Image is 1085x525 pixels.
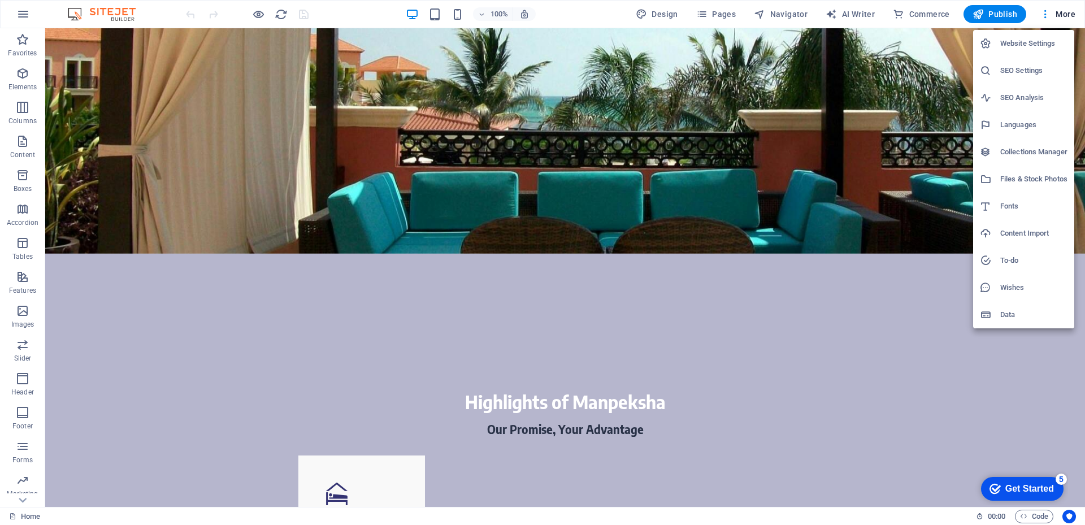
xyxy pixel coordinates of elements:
h6: Languages [1000,118,1067,132]
h6: Website Settings [1000,37,1067,50]
h6: To-do [1000,254,1067,267]
h6: SEO Settings [1000,64,1067,77]
h6: Data [1000,308,1067,322]
h6: Wishes [1000,281,1067,294]
h6: Content Import [1000,227,1067,240]
h6: Files & Stock Photos [1000,172,1067,186]
div: Get Started [33,12,82,23]
div: 5 [84,2,95,14]
h6: SEO Analysis [1000,91,1067,105]
h6: Fonts [1000,199,1067,213]
h6: Collections Manager [1000,145,1067,159]
div: Get Started 5 items remaining, 0% complete [9,6,92,29]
